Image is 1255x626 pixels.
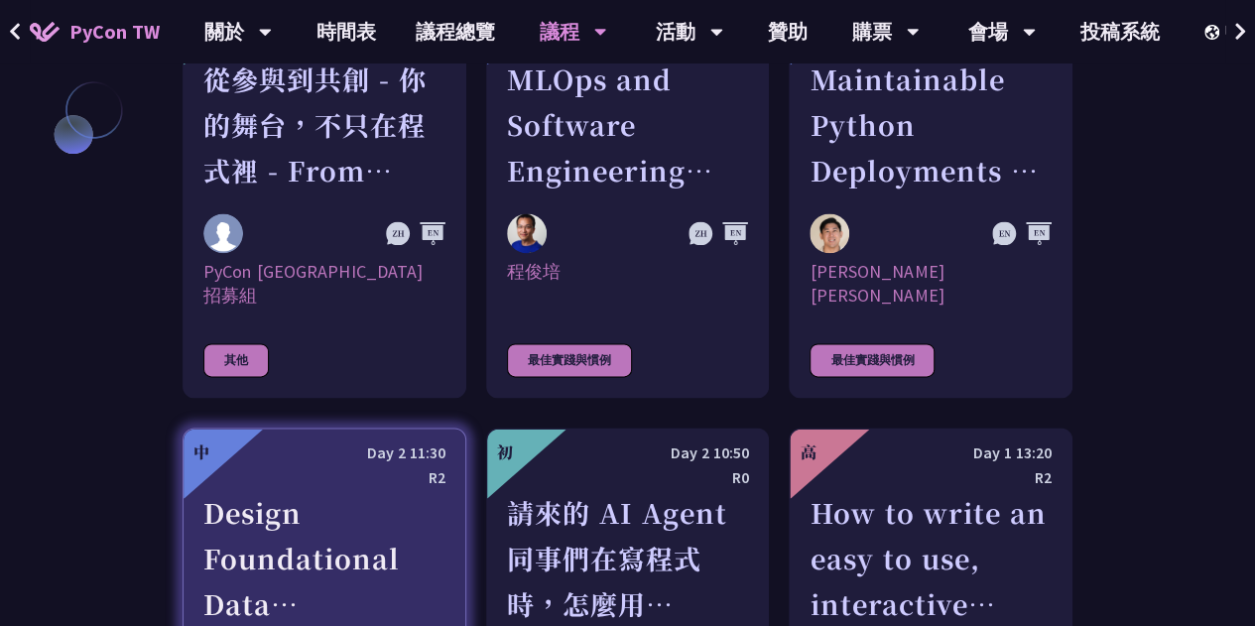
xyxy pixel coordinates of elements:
[810,465,1052,490] div: R2
[203,343,269,377] div: 其他
[203,440,445,465] div: Day 2 11:30
[497,440,513,464] div: 初
[507,343,632,377] div: 最佳實踐與慣例
[810,213,849,253] img: Justin Lee
[810,343,935,377] div: 最佳實踐與慣例
[193,440,209,464] div: 中
[507,57,749,193] div: MLOps and Software Engineering Automation Challenges in Production
[203,57,445,193] div: 從參與到共創 - 你的舞台，不只在程式裡 - From Attendees to Organizers - Your Stage Goes Beyond Code
[10,7,180,57] a: PyCon TW
[203,260,445,308] div: PyCon [GEOGRAPHIC_DATA] 招募組
[30,22,60,42] img: Home icon of PyCon TW 2025
[810,57,1052,193] div: Maintainable Python Deployments at Scale: Decoupling Build from Runtime
[507,440,749,465] div: Day 2 10:50
[810,440,1052,465] div: Day 1 13:20
[507,260,749,308] div: 程俊培
[800,440,816,464] div: 高
[810,260,1052,308] div: [PERSON_NAME] [PERSON_NAME]
[203,465,445,490] div: R2
[203,213,243,253] img: PyCon Taiwan 招募組
[1204,25,1224,40] img: Locale Icon
[507,465,749,490] div: R0
[69,17,160,47] span: PyCon TW
[507,213,547,253] img: 程俊培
